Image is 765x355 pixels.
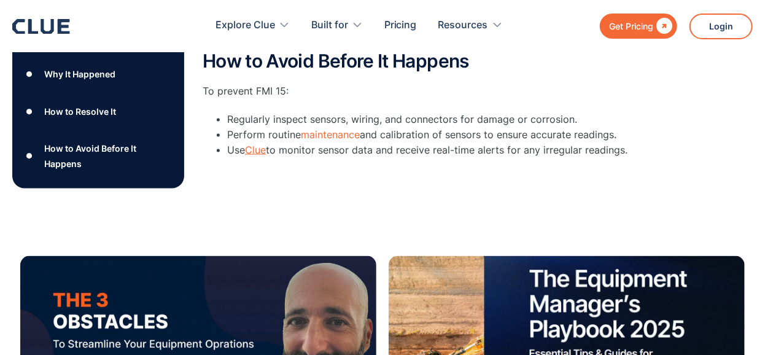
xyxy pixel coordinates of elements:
[203,84,694,99] p: To prevent FMI 15:
[22,65,174,84] a: ●Why It Happened
[22,65,37,84] div: ●
[653,18,672,34] div: 
[216,6,275,45] div: Explore Clue
[609,18,653,34] div: Get Pricing
[227,127,694,142] li: Perform routine and calibration of sensors to ensure accurate readings.
[22,141,174,171] a: ●How to Avoid Before It Happens
[438,6,503,45] div: Resources
[438,6,488,45] div: Resources
[227,142,694,158] li: Use to monitor sensor data and receive real-time alerts for any irregular readings.
[689,14,753,39] a: Login
[227,112,694,127] li: Regularly inspect sensors, wiring, and connectors for damage or corrosion.
[311,6,363,45] div: Built for
[44,66,115,82] div: Why It Happened
[384,6,417,45] a: Pricing
[216,6,290,45] div: Explore Clue
[22,147,37,165] div: ●
[203,51,694,71] h2: How to Avoid Before It Happens
[22,103,37,121] div: ●
[44,104,116,119] div: How to Resolve It
[44,141,174,171] div: How to Avoid Before It Happens
[311,6,348,45] div: Built for
[245,144,266,156] a: Clue
[22,103,174,121] a: ●How to Resolve It
[600,14,677,39] a: Get Pricing
[301,128,360,141] a: maintenance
